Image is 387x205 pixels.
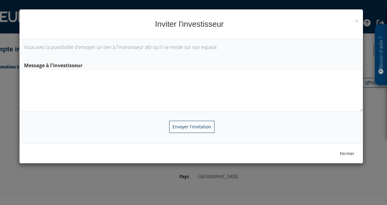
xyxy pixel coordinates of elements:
[336,148,358,159] button: Fermer
[19,60,363,69] label: Message à l'investisseur
[169,121,214,133] input: Envoyer l'invitation
[378,28,385,82] p: Besoin d'aide ?
[24,44,358,51] p: Vous avez la possibilité d'envoyer un lien à l'investisseur afin qu'il se rende sur son espace.
[24,19,358,30] h4: Inviter l'investisseur
[355,17,358,25] span: ×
